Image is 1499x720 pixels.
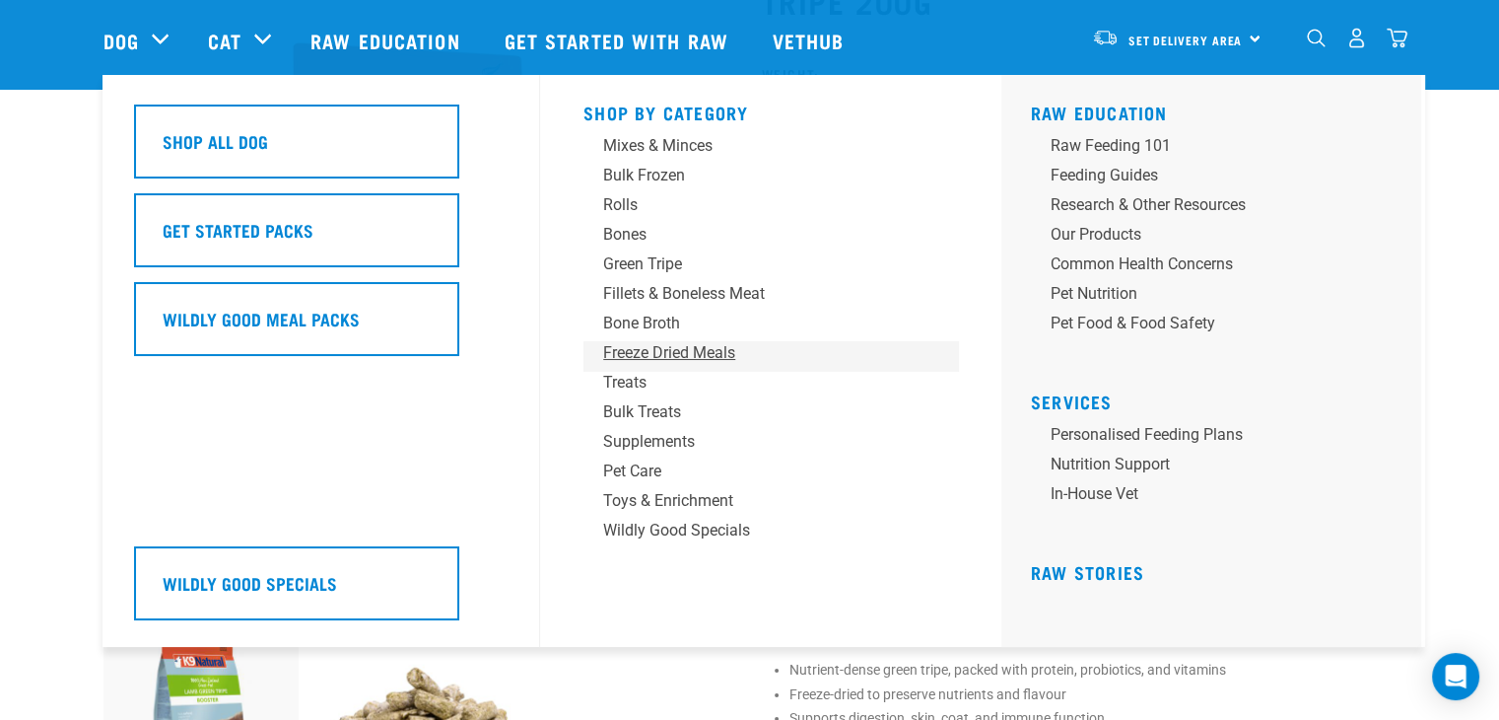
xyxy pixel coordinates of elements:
a: Shop All Dog [134,105,509,193]
div: Bone Broth [603,312,911,335]
a: Supplements [583,430,958,460]
a: Freeze Dried Meals [583,341,958,371]
div: Bulk Frozen [603,164,911,187]
a: Personalised Feeding Plans [1031,423,1405,453]
img: van-moving.png [1092,29,1119,46]
a: Cat [208,26,241,55]
a: Raw Education [1031,108,1168,117]
a: Treats [583,371,958,400]
a: Pet Nutrition [1031,282,1405,312]
a: Raw Feeding 101 [1031,134,1405,164]
div: Bones [603,223,911,247]
a: Research & Other Resources [1031,193,1405,223]
h5: Shop All Dog [163,128,268,154]
h5: Get Started Packs [163,217,313,243]
a: Raw Stories [1031,567,1144,577]
span: Set Delivery Area [1128,36,1243,43]
div: Rolls [603,193,911,217]
div: Common Health Concerns [1051,252,1358,276]
a: Wildly Good Specials [583,519,958,548]
div: Freeze Dried Meals [603,341,911,365]
a: Bone Broth [583,312,958,341]
a: Bulk Frozen [583,164,958,193]
a: Feeding Guides [1031,164,1405,193]
div: Fillets & Boneless Meat [603,282,911,306]
div: Open Intercom Messenger [1432,653,1479,700]
a: Our Products [1031,223,1405,252]
div: Pet Care [603,460,911,483]
div: Bulk Treats [603,400,911,424]
img: home-icon@2x.png [1387,28,1407,48]
a: In-house vet [1031,482,1405,512]
a: Bones [583,223,958,252]
a: Dog [103,26,139,55]
a: Vethub [753,1,869,80]
div: Research & Other Resources [1051,193,1358,217]
div: Supplements [603,430,911,454]
div: Toys & Enrichment [603,489,911,513]
a: Wildly Good Specials [134,546,509,635]
a: Wildly Good Meal Packs [134,282,509,371]
a: Green Tripe [583,252,958,282]
a: Mixes & Minces [583,134,958,164]
a: Raw Education [291,1,484,80]
h5: Services [1031,392,1405,407]
a: Fillets & Boneless Meat [583,282,958,312]
div: Wildly Good Specials [603,519,911,542]
li: Freeze-dried to preserve nutrients and flavour [789,684,1397,705]
div: Raw Feeding 101 [1051,134,1358,158]
a: Get Started Packs [134,193,509,282]
div: Pet Nutrition [1051,282,1358,306]
li: Nutrient-dense green tripe, packed with protein, probiotics, and vitamins [789,660,1397,681]
a: Toys & Enrichment [583,489,958,519]
h5: Shop By Category [583,103,958,118]
a: Get started with Raw [485,1,753,80]
div: Mixes & Minces [603,134,911,158]
a: Bulk Treats [583,400,958,430]
div: Green Tripe [603,252,911,276]
a: Pet Food & Food Safety [1031,312,1405,341]
img: user.png [1346,28,1367,48]
a: Nutrition Support [1031,453,1405,482]
a: Rolls [583,193,958,223]
a: Pet Care [583,460,958,489]
div: Pet Food & Food Safety [1051,312,1358,335]
div: Feeding Guides [1051,164,1358,187]
img: home-icon-1@2x.png [1307,29,1326,47]
div: Our Products [1051,223,1358,247]
h5: Wildly Good Meal Packs [163,306,360,331]
h5: Wildly Good Specials [163,570,337,596]
a: Common Health Concerns [1031,252,1405,282]
div: Treats [603,371,911,395]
